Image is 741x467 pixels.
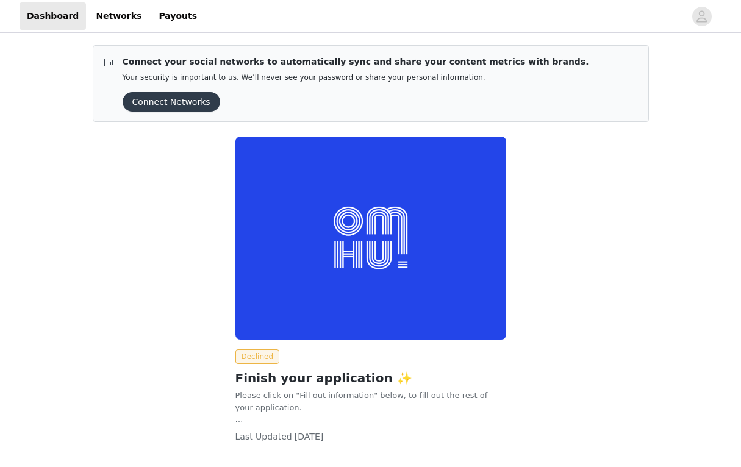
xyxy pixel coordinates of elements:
[123,73,589,82] p: Your security is important to us. We’ll never see your password or share your personal information.
[235,432,292,441] span: Last Updated
[235,349,280,364] span: Declined
[235,390,506,426] p: Please click on "Fill out information" below, to fill out the rest of your application.
[123,92,220,112] button: Connect Networks
[235,137,506,340] img: OMHU
[20,2,86,30] a: Dashboard
[235,369,506,387] h2: Finish your application ✨
[88,2,149,30] a: Networks
[123,55,589,68] p: Connect your social networks to automatically sync and share your content metrics with brands.
[151,2,204,30] a: Payouts
[696,7,707,26] div: avatar
[295,432,323,441] span: [DATE]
